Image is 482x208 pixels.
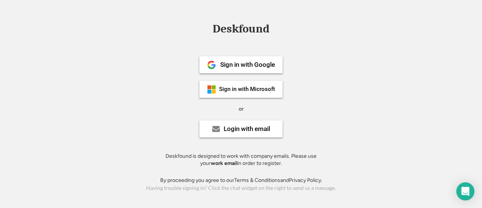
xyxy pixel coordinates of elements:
[456,182,474,200] div: Open Intercom Messenger
[224,126,270,132] div: Login with email
[289,177,322,183] a: Privacy Policy.
[239,105,244,113] div: or
[220,62,275,68] div: Sign in with Google
[211,160,237,166] strong: work email
[156,153,326,167] div: Deskfound is designed to work with company emails. Please use your in order to register.
[160,177,322,184] div: By proceeding you agree to our and
[207,60,216,69] img: 1024px-Google__G__Logo.svg.png
[207,85,216,94] img: ms-symbollockup_mssymbol_19.png
[209,23,273,35] div: Deskfound
[234,177,280,183] a: Terms & Conditions
[219,86,275,92] div: Sign in with Microsoft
